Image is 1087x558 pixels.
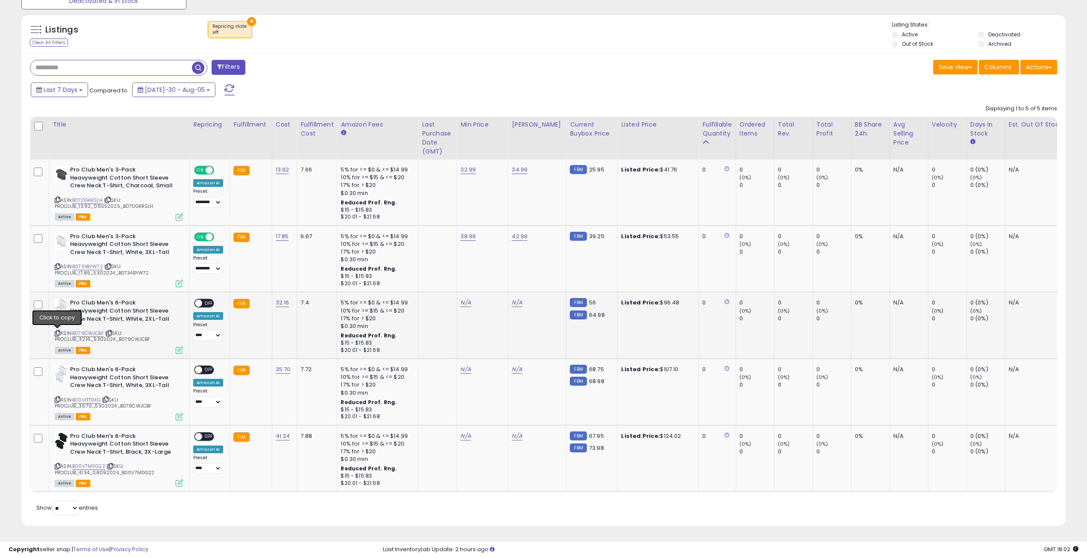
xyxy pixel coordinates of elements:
div: ASIN: [55,299,183,353]
div: 0 (0%) [970,381,1005,389]
small: (0%) [778,440,790,447]
small: FBM [570,443,586,452]
span: 39.25 [589,232,604,240]
small: (0%) [816,307,828,314]
div: 10% for >= $15 & <= $20 [341,307,412,315]
a: Terms of Use [73,545,109,553]
a: N/A [460,365,471,374]
div: 0% [855,233,883,240]
p: N/A [1009,299,1084,307]
div: 0 (0%) [970,432,1005,440]
div: $15 - $15.83 [341,340,412,347]
a: 42.99 [512,232,527,241]
div: 0 [816,248,851,256]
div: Velocity [932,120,963,129]
div: $20.01 - $21.68 [341,280,412,287]
span: OFF [202,433,216,440]
button: × [247,17,256,26]
small: FBA [233,166,249,175]
div: $0.30 min [341,189,412,197]
a: 17.85 [276,232,289,241]
b: Pro Club Men's 6-Pack Heavyweight Cotton Short Sleeve Crew Neck T-Shirt, Black, 3X-Large [70,432,174,458]
div: 5% for >= $0 & <= $14.99 [341,432,412,440]
small: (0%) [778,241,790,248]
small: (0%) [739,374,751,381]
div: 0 [739,432,774,440]
label: Archived [988,40,1011,47]
span: | SKU: PROCLUB_13.92_06052025_B07DGKRSLH [55,197,153,210]
small: FBA [233,299,249,308]
div: 0 [778,432,813,440]
div: Listed Price [621,120,695,129]
div: 0 (0%) [970,448,1005,455]
a: 38.99 [460,232,476,241]
div: Amazon AI [193,379,223,387]
div: 0 [739,233,774,240]
div: Fulfillment [233,120,268,129]
div: Fulfillable Quantity [702,120,732,138]
div: 17% for > $20 [341,448,412,455]
div: 0 [778,299,813,307]
div: 5% for >= $0 & <= $14.99 [341,366,412,373]
small: FBM [570,165,586,174]
div: 0 [778,166,813,174]
div: $20.01 - $21.68 [341,213,412,221]
div: $107.10 [621,366,692,373]
span: | SKU: PROCLUB_32.16_5302024_B079CWJCBF [55,330,150,342]
div: 0 [932,181,966,189]
div: Total Profit [816,120,848,138]
div: 0% [855,432,883,440]
div: 0% [855,166,883,174]
small: (0%) [932,307,944,314]
div: $15 - $15.83 [341,406,412,413]
span: OFF [213,233,227,240]
div: Days In Stock [970,120,1002,138]
b: Listed Price: [621,365,660,373]
div: 0 [932,366,966,373]
div: 0 [778,181,813,189]
button: Last 7 Days [31,83,88,97]
div: 0 [932,448,966,455]
small: (0%) [816,374,828,381]
a: N/A [512,365,522,374]
div: Amazon AI [193,179,223,187]
div: 0 (0%) [970,315,1005,322]
div: 0 [739,366,774,373]
div: 0% [855,366,883,373]
p: Listing States: [892,21,1066,29]
a: N/A [460,432,471,440]
div: $0.30 min [341,322,412,330]
a: B00V7M0G22 [72,463,105,470]
b: Reduced Prof. Rng. [341,265,397,272]
span: Show: entries [36,504,98,512]
b: Listed Price: [621,165,660,174]
div: Min Price [460,120,504,129]
div: 0 [932,381,966,389]
div: Amazon AI [193,312,223,320]
div: Avg Selling Price [893,120,925,147]
small: FBM [570,232,586,241]
small: (0%) [970,307,982,314]
div: 0 (0%) [970,233,1005,240]
span: | SKU: PROCLUB_41.34_08092024_B00V7M0G22 [55,463,155,475]
b: Listed Price: [621,298,660,307]
strong: Copyright [9,545,40,553]
div: 0 [739,181,774,189]
small: Days In Stock. [970,138,975,146]
div: 7.72 [300,366,330,373]
div: 10% for >= $15 & <= $20 [341,240,412,248]
a: B07DGKRSLH [72,197,103,204]
div: 0 [739,448,774,455]
div: $0.30 min [341,455,412,463]
div: 0 [816,166,851,174]
span: 73.98 [589,444,604,452]
div: Preset: [193,189,223,208]
div: [PERSON_NAME] [512,120,563,129]
span: Repricing state : [212,23,247,36]
div: 0 [816,181,851,189]
span: 56 [589,298,596,307]
span: FBA [76,413,90,420]
div: Preset: [193,255,223,275]
small: (0%) [778,374,790,381]
div: Est. Out Of Stock Date [1009,120,1087,129]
